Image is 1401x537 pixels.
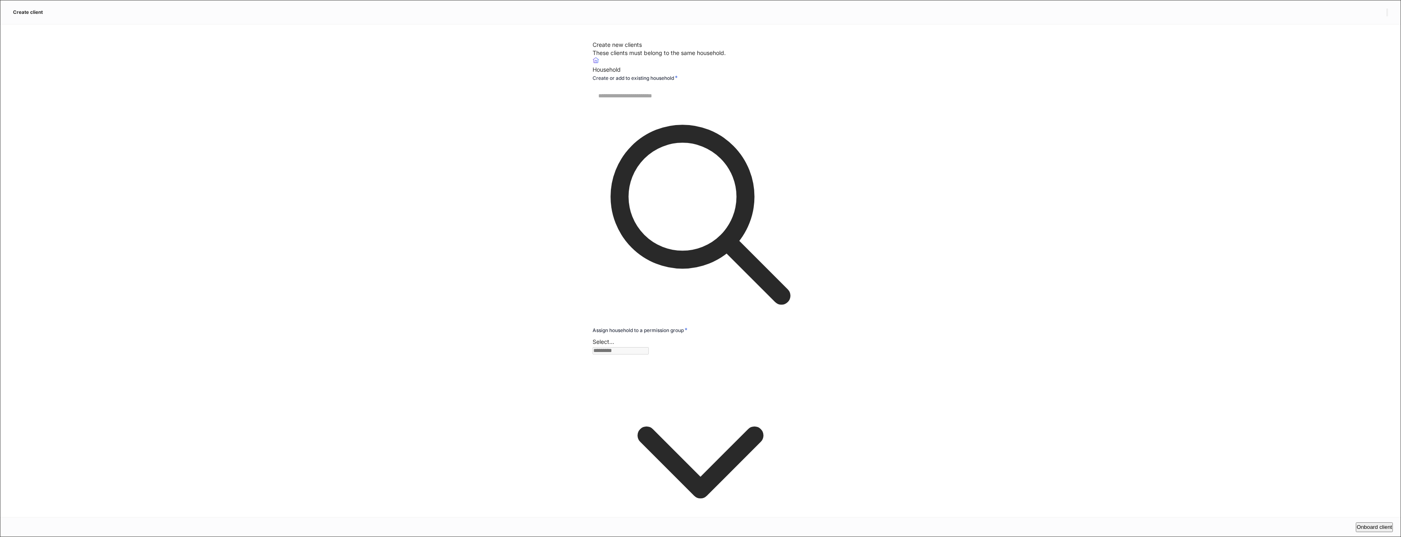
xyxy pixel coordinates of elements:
h6: Assign household to a permission group [593,326,687,334]
h5: Create client [13,8,43,16]
div: Create new clients [593,41,808,49]
h6: Create or add to existing household [593,74,678,82]
div: Household [593,66,808,74]
div: Select... [593,338,808,346]
button: Onboard client [1356,522,1393,532]
div: Onboard client [1357,523,1392,531]
div: These clients must belong to the same household. [593,49,808,57]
